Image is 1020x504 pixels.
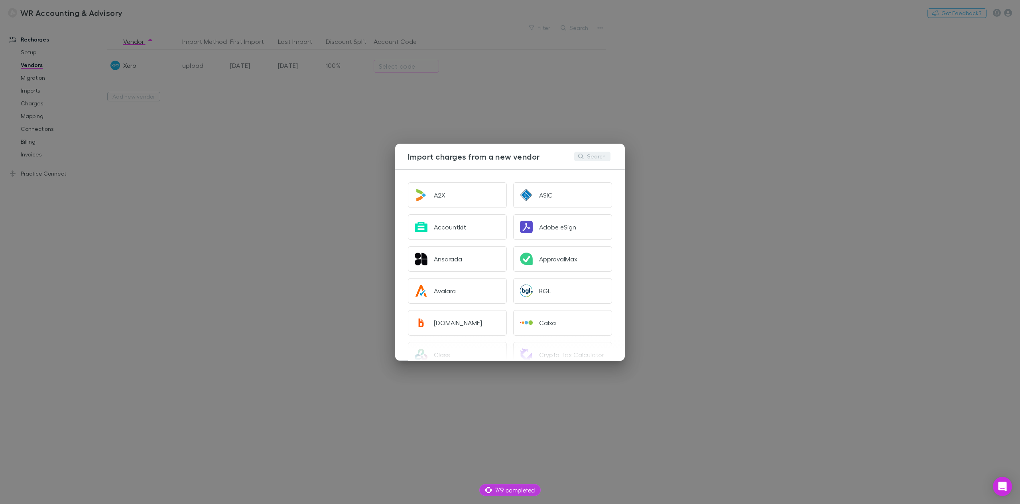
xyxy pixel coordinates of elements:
[408,278,507,304] button: Avalara
[520,285,533,297] img: BGL's Logo
[539,287,551,295] div: BGL
[408,246,507,272] button: Ansarada
[513,182,612,208] button: ASIC
[539,191,553,199] div: ASIC
[539,319,556,327] div: Calxa
[408,182,507,208] button: A2X
[513,278,612,304] button: BGL
[513,214,612,240] button: Adobe eSign
[415,189,427,202] img: A2X's Logo
[520,316,533,329] img: Calxa's Logo
[408,214,507,240] button: Accountkit
[434,255,462,263] div: Ansarada
[434,319,482,327] div: [DOMAIN_NAME]
[520,189,533,202] img: ASIC's Logo
[408,310,507,336] button: [DOMAIN_NAME]
[434,223,466,231] div: Accountkit
[415,221,427,233] img: Accountkit's Logo
[520,221,533,233] img: Adobe eSign's Logo
[415,285,427,297] img: Avalara's Logo
[993,477,1012,496] div: Open Intercom Messenger
[415,253,427,265] img: Ansarada's Logo
[513,246,612,272] button: ApprovalMax
[415,316,427,329] img: Bill.com's Logo
[574,152,610,161] button: Search
[520,253,533,265] img: ApprovalMax's Logo
[408,152,540,161] h3: Import charges from a new vendor
[434,191,445,199] div: A2X
[539,223,576,231] div: Adobe eSign
[434,287,456,295] div: Avalara
[539,255,577,263] div: ApprovalMax
[513,310,612,336] button: Calxa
